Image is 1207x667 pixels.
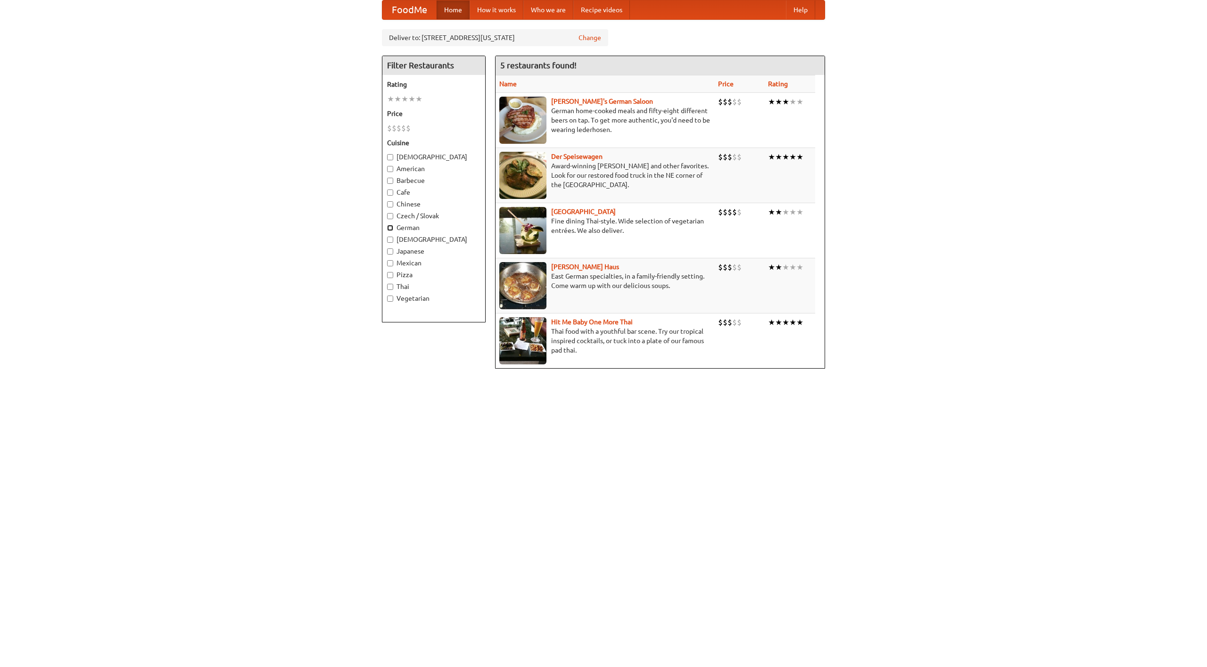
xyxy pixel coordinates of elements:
li: ★ [775,207,782,217]
p: Thai food with a youthful bar scene. Try our tropical inspired cocktails, or tuck into a plate of... [499,327,711,355]
li: ★ [796,97,803,107]
label: Barbecue [387,176,480,185]
label: Chinese [387,199,480,209]
li: ★ [768,97,775,107]
a: Rating [768,80,788,88]
li: ★ [415,94,422,104]
p: German home-cooked meals and fifty-eight different beers on tap. To get more authentic, you'd nee... [499,106,711,134]
img: satay.jpg [499,207,546,254]
li: ★ [782,207,789,217]
li: ★ [775,152,782,162]
li: $ [406,123,411,133]
li: $ [732,317,737,328]
li: $ [728,262,732,272]
input: Czech / Slovak [387,213,393,219]
li: $ [728,152,732,162]
li: ★ [789,97,796,107]
label: Thai [387,282,480,291]
input: [DEMOGRAPHIC_DATA] [387,154,393,160]
a: Home [437,0,470,19]
input: Cafe [387,189,393,196]
li: ★ [782,262,789,272]
a: Recipe videos [573,0,630,19]
input: German [387,225,393,231]
li: ★ [768,207,775,217]
li: ★ [775,317,782,328]
a: Price [718,80,734,88]
label: Pizza [387,270,480,280]
li: $ [718,262,723,272]
input: Thai [387,284,393,290]
li: ★ [782,97,789,107]
input: Pizza [387,272,393,278]
a: Help [786,0,815,19]
li: $ [728,97,732,107]
label: American [387,164,480,173]
a: FoodMe [382,0,437,19]
li: $ [728,207,732,217]
a: Who we are [523,0,573,19]
label: Vegetarian [387,294,480,303]
li: ★ [789,152,796,162]
li: $ [728,317,732,328]
input: American [387,166,393,172]
li: $ [732,262,737,272]
li: ★ [796,317,803,328]
li: $ [732,207,737,217]
ng-pluralize: 5 restaurants found! [500,61,577,70]
li: ★ [768,317,775,328]
img: kohlhaus.jpg [499,262,546,309]
img: speisewagen.jpg [499,152,546,199]
label: [DEMOGRAPHIC_DATA] [387,152,480,162]
a: Change [579,33,601,42]
li: ★ [789,207,796,217]
li: $ [737,262,742,272]
input: Chinese [387,201,393,207]
h5: Price [387,109,480,118]
li: ★ [775,97,782,107]
label: Japanese [387,247,480,256]
a: [PERSON_NAME] Haus [551,263,619,271]
b: [PERSON_NAME]'s German Saloon [551,98,653,105]
li: $ [737,317,742,328]
li: ★ [796,207,803,217]
li: $ [737,152,742,162]
li: ★ [796,262,803,272]
input: Vegetarian [387,296,393,302]
label: [DEMOGRAPHIC_DATA] [387,235,480,244]
li: $ [401,123,406,133]
input: Mexican [387,260,393,266]
li: ★ [789,317,796,328]
li: $ [392,123,397,133]
a: Name [499,80,517,88]
div: Deliver to: [STREET_ADDRESS][US_STATE] [382,29,608,46]
li: $ [718,152,723,162]
input: Japanese [387,248,393,255]
input: [DEMOGRAPHIC_DATA] [387,237,393,243]
h5: Rating [387,80,480,89]
li: $ [737,207,742,217]
li: $ [723,97,728,107]
li: $ [718,317,723,328]
li: $ [723,317,728,328]
li: ★ [782,152,789,162]
li: ★ [782,317,789,328]
li: ★ [401,94,408,104]
label: Czech / Slovak [387,211,480,221]
li: $ [732,97,737,107]
li: $ [723,152,728,162]
li: $ [723,207,728,217]
li: ★ [394,94,401,104]
li: $ [718,97,723,107]
a: Hit Me Baby One More Thai [551,318,633,326]
li: ★ [789,262,796,272]
a: How it works [470,0,523,19]
img: babythai.jpg [499,317,546,364]
li: ★ [796,152,803,162]
li: ★ [775,262,782,272]
li: ★ [387,94,394,104]
a: Der Speisewagen [551,153,603,160]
